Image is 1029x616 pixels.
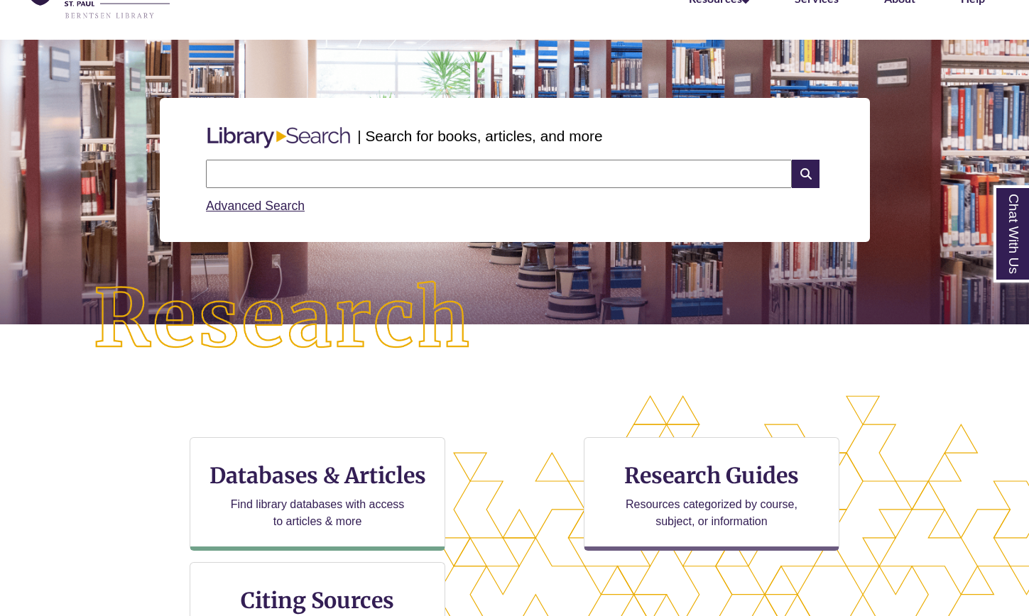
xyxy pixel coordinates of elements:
i: Search [792,160,819,188]
a: Research Guides Resources categorized by course, subject, or information [584,437,839,551]
a: Advanced Search [206,199,305,213]
p: Find library databases with access to articles & more [225,496,410,530]
p: Resources categorized by course, subject, or information [619,496,805,530]
a: Databases & Articles Find library databases with access to articles & more [190,437,445,551]
h3: Citing Sources [231,587,404,614]
h3: Research Guides [596,462,827,489]
img: Libary Search [200,121,357,154]
h3: Databases & Articles [202,462,433,489]
img: Research [51,239,514,400]
p: | Search for books, articles, and more [357,125,602,147]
